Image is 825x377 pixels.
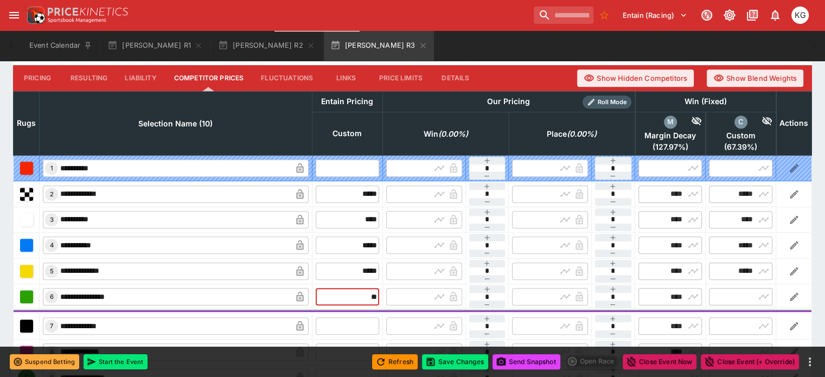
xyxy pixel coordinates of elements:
[483,95,534,108] div: Our Pricing
[23,30,99,61] button: Event Calendar
[720,5,739,25] button: Toggle light/dark mode
[165,65,253,91] button: Competitor Prices
[48,8,128,16] img: PriceKinetics
[734,116,747,129] div: custom
[24,4,46,26] img: PriceKinetics Logo
[743,5,762,25] button: Documentation
[638,131,702,140] span: Margin Decay
[48,267,56,275] span: 5
[709,131,772,140] span: Custom
[709,142,772,152] span: ( 67.39 %)
[616,7,694,24] button: Select Tenant
[567,127,597,140] em: ( 0.00 %)
[803,355,816,368] button: more
[48,322,55,330] span: 7
[48,190,56,198] span: 2
[635,91,776,112] th: Win (Fixed)
[62,65,116,91] button: Resulting
[788,3,812,27] button: Kevin Gutschlag
[709,116,772,152] div: excl. Emergencies (67.39%)
[14,91,40,155] th: Rugs
[701,354,799,369] button: Close Event (+ Override)
[422,354,488,369] button: Save Changes
[583,95,631,108] div: Show/hide Price Roll mode configuration.
[596,7,613,24] button: No Bookmarks
[565,354,618,369] div: split button
[765,5,785,25] button: Notifications
[48,164,55,172] span: 1
[322,65,370,91] button: Links
[48,293,56,301] span: 6
[677,116,702,129] div: Hide Competitor
[577,69,694,87] button: Show Hidden Competitors
[252,65,322,91] button: Fluctuations
[10,354,79,369] button: Suspend Betting
[638,116,702,152] div: excl. Emergencies (127.97%)
[126,117,225,130] span: Selection Name (10)
[623,354,696,369] button: Close Event Now
[493,354,560,369] button: Send Snapshot
[412,127,480,140] span: excl. Emergencies (0.00%)
[791,7,809,24] div: Kevin Gutschlag
[48,18,106,23] img: Sportsbook Management
[664,116,677,129] div: margin_decay
[747,116,773,129] div: Hide Competitor
[370,65,431,91] button: Price Limits
[697,5,717,25] button: Connected to PK
[438,127,468,140] em: ( 0.00 %)
[431,65,480,91] button: Details
[4,5,24,25] button: open drawer
[372,354,418,369] button: Refresh
[638,142,702,152] span: ( 127.97 %)
[212,30,322,61] button: [PERSON_NAME] R2
[534,7,593,24] input: search
[535,127,609,140] span: excl. Emergencies (0.00%)
[116,65,165,91] button: Liability
[13,65,62,91] button: Pricing
[776,91,812,155] th: Actions
[312,112,382,155] th: Custom
[84,354,148,369] button: Start the Event
[593,98,631,107] span: Roll Mode
[48,241,56,249] span: 4
[324,30,434,61] button: [PERSON_NAME] R3
[101,30,209,61] button: [PERSON_NAME] R1
[312,91,382,112] th: Entain Pricing
[707,69,803,87] button: Show Blend Weights
[48,216,56,223] span: 3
